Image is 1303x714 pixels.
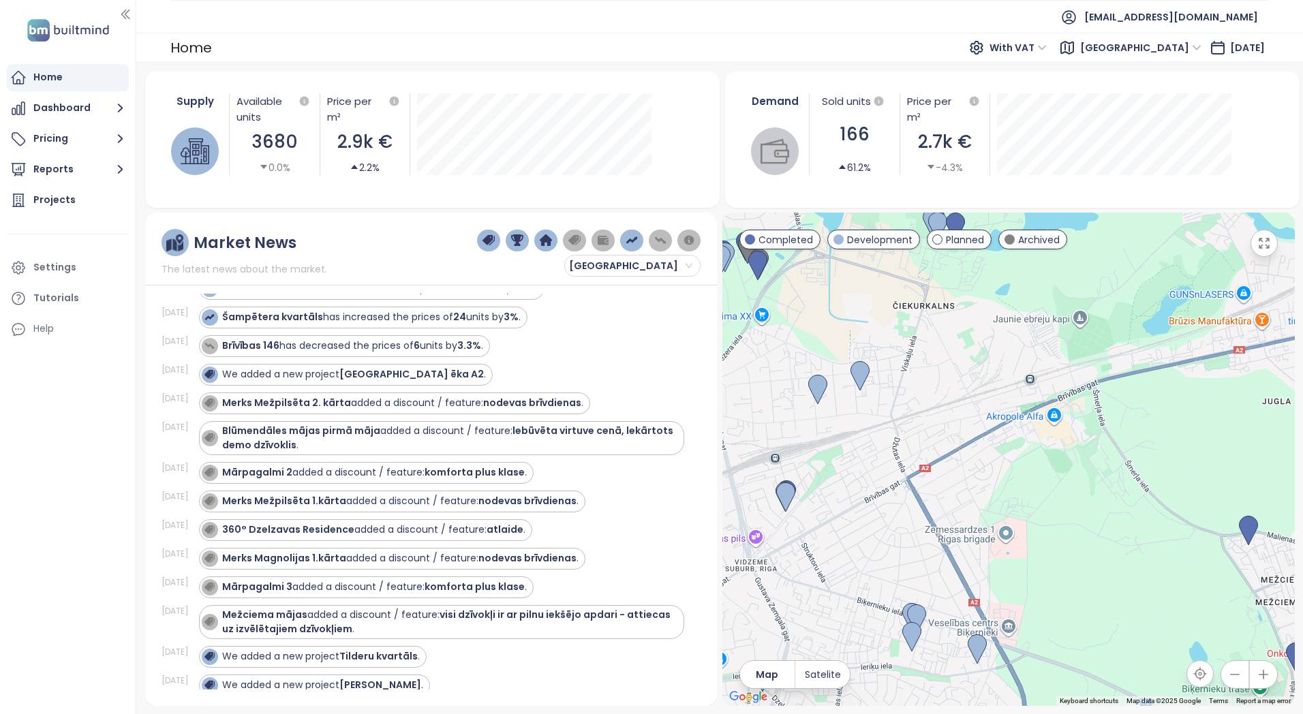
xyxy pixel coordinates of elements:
[204,617,214,626] img: icon
[540,234,552,247] img: home-dark-blue.png
[166,234,183,251] img: ruler
[926,160,963,175] div: -4.3%
[478,551,577,565] strong: nodevas brīvdienas
[222,310,323,324] strong: Šampētera kvartāls
[204,433,214,442] img: icon
[758,232,813,247] span: Completed
[162,548,196,560] div: [DATE]
[204,680,214,689] img: icon
[33,290,79,307] div: Tutorials
[756,667,778,682] span: Map
[761,137,789,166] img: wallet
[7,315,129,343] div: Help
[568,234,581,247] img: price-tag-grey.png
[236,128,313,156] div: 3680
[946,232,984,247] span: Planned
[1236,697,1291,704] a: Report a map error
[222,465,527,480] div: added a discount / feature: .
[222,608,678,636] div: added a discount / feature: .
[222,580,292,593] strong: Mārpagalmi 3
[683,234,695,247] img: information-circle.png
[7,254,129,281] a: Settings
[222,678,423,692] div: We added a new project .
[1084,1,1258,33] span: [EMAIL_ADDRESS][DOMAIN_NAME]
[204,553,214,563] img: icon
[222,649,420,664] div: We added a new project .
[816,121,893,149] div: 166
[162,364,196,376] div: [DATE]
[654,234,666,247] img: price-decreases.png
[222,339,279,352] strong: Brīvības 146
[259,160,290,175] div: 0.0%
[162,605,196,617] div: [DATE]
[838,160,871,175] div: 61.2%
[162,262,327,277] span: The latest news about the market.
[222,551,579,565] div: added a discount / feature: .
[7,64,129,91] a: Home
[7,156,129,183] button: Reports
[726,688,771,706] img: Google
[33,69,63,86] div: Home
[478,494,577,508] strong: nodevas brīvdienas
[7,187,129,214] a: Projects
[204,496,214,506] img: icon
[1060,696,1118,706] button: Keyboard shortcuts
[425,465,525,479] strong: komforta plus klase
[327,93,387,125] div: Price per m²
[1126,697,1201,704] span: Map data ©2025 Google
[482,234,495,247] img: price-tag-dark-blue.png
[795,661,850,688] button: Satelite
[7,285,129,312] a: Tutorials
[162,421,196,433] div: [DATE]
[204,651,214,661] img: icon
[222,310,521,324] div: has increased the prices of units by .
[222,580,527,594] div: added a discount / feature: .
[236,93,313,125] div: Available units
[222,465,292,479] strong: Mārpagalmi 2
[726,688,771,706] a: Open this area in Google Maps (opens a new window)
[748,93,802,109] div: Demand
[327,128,403,156] div: 2.9k €
[597,234,609,247] img: wallet-dark-grey.png
[194,234,296,251] div: Market News
[425,580,525,593] strong: komforta plus klase
[907,128,983,156] div: 2.7k €
[33,191,76,208] div: Projects
[457,339,481,352] strong: 3.3%
[222,339,483,353] div: has decreased the prices of units by .
[204,369,214,379] img: icon
[222,396,351,409] strong: Merks Mežpilsēta 2. kārta
[222,494,579,508] div: added a discount / feature: .
[222,367,486,382] div: We added a new project .
[626,234,638,247] img: price-increases.png
[222,424,673,452] strong: lebūvēta virtuve cenā, lekārtots demo dzīvoklis
[259,162,269,172] span: caret-down
[1209,697,1228,704] a: Terms (opens in new tab)
[204,525,214,534] img: icon
[204,341,214,350] img: icon
[805,667,841,682] span: Satelite
[847,232,913,247] span: Development
[33,320,54,337] div: Help
[816,93,893,110] div: Sold units
[504,310,519,324] strong: 3%
[339,367,484,381] strong: [GEOGRAPHIC_DATA] ēka A2
[204,312,214,322] img: icon
[222,424,678,452] div: added a discount / feature: .
[990,37,1047,58] span: With VAT
[168,93,222,109] div: Supply
[222,523,354,536] strong: 360° Dzelzavas Residence
[569,255,692,276] span: Latvia
[162,335,196,347] div: [DATE]
[222,551,346,565] strong: Merks Magnolijas 1.kārta
[453,310,466,324] strong: 24
[222,396,583,410] div: added a discount / feature: .
[162,646,196,658] div: [DATE]
[162,307,196,319] div: [DATE]
[350,162,359,172] span: caret-up
[339,649,418,663] strong: Tilderu kvartāls
[170,35,212,60] div: Home
[350,160,380,175] div: 2.2%
[740,661,795,688] button: Map
[1018,232,1060,247] span: Archived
